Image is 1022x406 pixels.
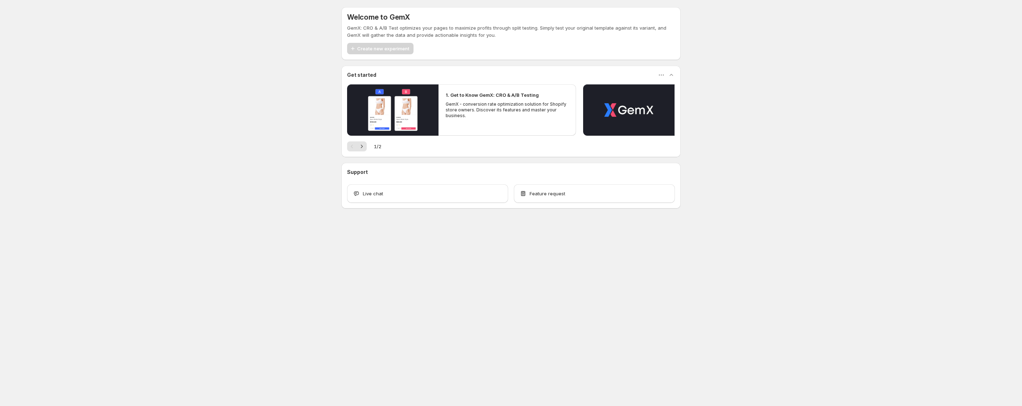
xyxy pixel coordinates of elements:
[347,71,376,79] h3: Get started
[446,91,539,99] h2: 1. Get to Know GemX: CRO & A/B Testing
[347,84,439,136] button: Play video
[583,84,675,136] button: Play video
[347,169,368,176] h3: Support
[363,190,383,197] span: Live chat
[347,13,410,21] h5: Welcome to GemX
[530,190,565,197] span: Feature request
[374,143,381,150] span: 1 / 2
[357,141,367,151] button: Next
[446,101,568,119] p: GemX - conversion rate optimization solution for Shopify store owners. Discover its features and ...
[347,24,675,39] p: GemX: CRO & A/B Test optimizes your pages to maximize profits through split testing. Simply test ...
[347,141,367,151] nav: Pagination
